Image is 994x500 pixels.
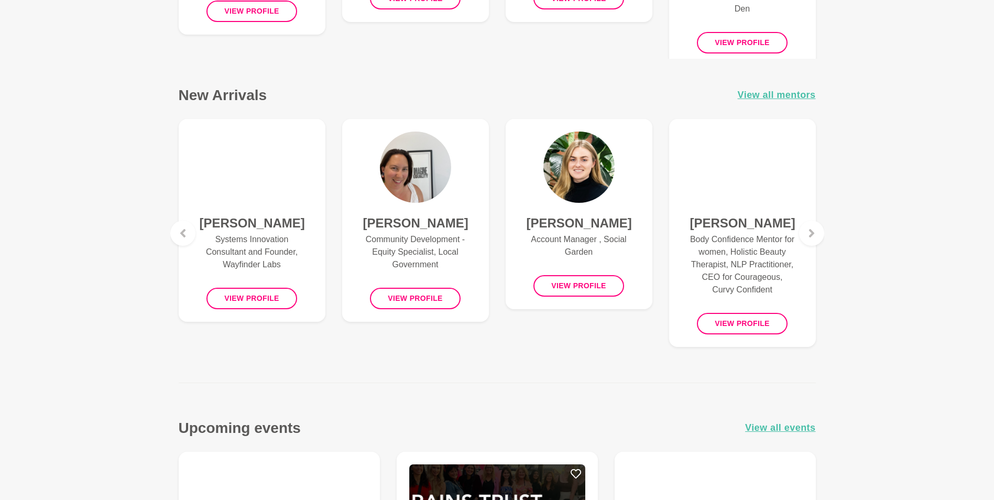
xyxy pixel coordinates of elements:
[506,119,652,309] a: Cliodhna Reidy[PERSON_NAME]Account Manager , Social GardenView profile
[690,215,795,231] h4: [PERSON_NAME]
[179,86,267,104] h3: New Arrivals
[745,420,816,436] a: View all events
[342,119,489,322] a: Amber Cassidy[PERSON_NAME]Community Development - Equity Specialist, Local GovernmentView profile
[216,132,288,203] img: Laura Aston
[738,88,816,103] a: View all mentors
[363,233,468,271] p: Community Development - Equity Specialist, Local Government
[527,215,631,231] h4: [PERSON_NAME]
[697,32,788,53] button: View profile
[200,233,304,271] p: Systems Innovation Consultant and Founder, Wayfinder Labs
[179,419,301,437] h3: Upcoming events
[669,119,816,347] a: Melissa Rodda[PERSON_NAME]Body Confidence Mentor for women, Holistic Beauty Therapist, NLP Practi...
[206,1,297,22] button: View profile
[380,132,451,203] img: Amber Cassidy
[533,275,624,297] button: View profile
[206,288,297,309] button: View profile
[200,215,304,231] h4: [PERSON_NAME]
[697,313,788,334] button: View profile
[707,132,778,203] img: Melissa Rodda
[363,215,468,231] h4: [PERSON_NAME]
[527,233,631,258] p: Account Manager , Social Garden
[179,119,325,322] a: Laura Aston[PERSON_NAME]Systems Innovation Consultant and Founder, Wayfinder LabsView profile
[543,132,615,203] img: Cliodhna Reidy
[690,233,795,296] p: Body Confidence Mentor for women, Holistic Beauty Therapist, NLP Practitioner, CEO for Courageous...
[370,288,461,309] button: View profile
